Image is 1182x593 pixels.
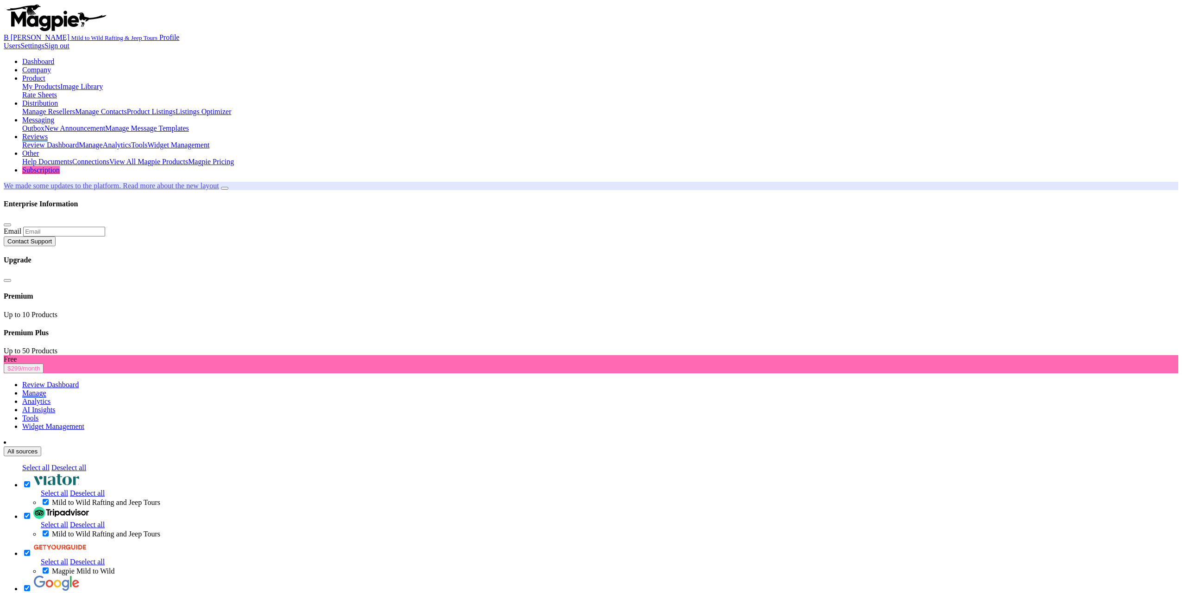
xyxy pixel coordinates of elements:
a: Analytics [22,397,50,405]
button: Close [4,279,11,282]
small: Mild to Wild Rafting & Jeep Tours [71,34,157,41]
a: Select all [22,464,50,472]
a: Tools [131,141,147,149]
a: Manage [79,141,103,149]
button: All sources [4,446,41,456]
a: Subscription [22,166,60,174]
a: Listings Optimizer [176,108,231,115]
a: Other [22,149,39,157]
img: get_your_guide-5a6366678479520ec94e3f9d2b9f304b.svg [33,538,87,556]
div: Up to 50 Products [4,347,1178,355]
div: Free [4,355,1178,363]
a: Widget Management [147,141,209,149]
h4: Premium [4,292,1178,300]
a: Magpie Pricing [188,158,234,166]
a: AI Insights [22,406,56,414]
a: My Products [22,83,60,90]
a: Messaging [22,116,54,124]
a: Settings [20,42,44,50]
a: Tools [22,414,38,422]
a: View All Magpie Products [109,158,188,166]
a: Dashboard [22,57,54,65]
a: Select all [41,521,68,529]
a: Company [22,66,51,74]
div: Up to 10 Products [4,311,1178,319]
a: Help Documents [22,158,72,166]
label: Magpie Mild to Wild [52,567,115,575]
h4: Enterprise Information [4,200,1178,208]
a: Manage [22,389,46,398]
img: google-96de159c2084212d3cdd3c2fb262314c.svg [33,575,80,591]
a: Analytics [103,141,131,149]
a: Manage Contacts [75,108,127,115]
a: Profile [159,33,180,41]
h4: Upgrade [4,256,1178,264]
a: New Announcement [44,124,105,132]
a: Review Dashboard [22,381,79,389]
a: Select all [41,558,68,566]
a: Widget Management [22,422,84,430]
a: Sign out [44,42,69,50]
a: Deselect all [51,464,86,472]
a: Product [22,74,45,82]
a: Product Listings [127,108,176,115]
a: Reviews [22,133,48,141]
a: Select all [41,489,68,497]
img: logo-ab69f6fb50320c5b225c76a69d11143b.png [4,4,108,32]
img: viator-e2bf771eb72f7a6029a5edfbb081213a.svg [33,472,80,487]
span: [PERSON_NAME] [11,33,69,41]
img: tripadvisor_background-ebb97188f8c6c657a79ad20e0caa6051.svg [33,507,89,519]
a: B [PERSON_NAME] Mild to Wild Rafting & Jeep Tours [4,33,159,41]
input: Email [23,227,105,236]
button: Contact Support [4,236,56,246]
label: Email [4,227,21,235]
span: B [4,33,9,41]
a: Image Library [60,83,103,90]
a: Distribution [22,99,58,107]
button: Close [4,223,11,226]
a: Rate Sheets [22,91,57,99]
a: Connections [72,158,109,166]
a: Deselect all [70,521,105,529]
a: Manage Resellers [22,108,75,115]
a: Users [4,42,20,50]
h4: Premium Plus [4,329,1178,337]
button: Close announcement [221,187,228,190]
a: Review Dashboard [22,141,79,149]
a: Deselect all [70,558,105,566]
a: We made some updates to the platform. Read more about the new layout [4,182,219,190]
a: Outbox [22,124,44,132]
button: $299/month [4,363,44,373]
label: Mild to Wild Rafting and Jeep Tours [52,498,160,506]
a: Manage Message Templates [105,124,189,132]
label: Mild to Wild Rafting and Jeep Tours [52,530,160,538]
a: Deselect all [70,489,105,497]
